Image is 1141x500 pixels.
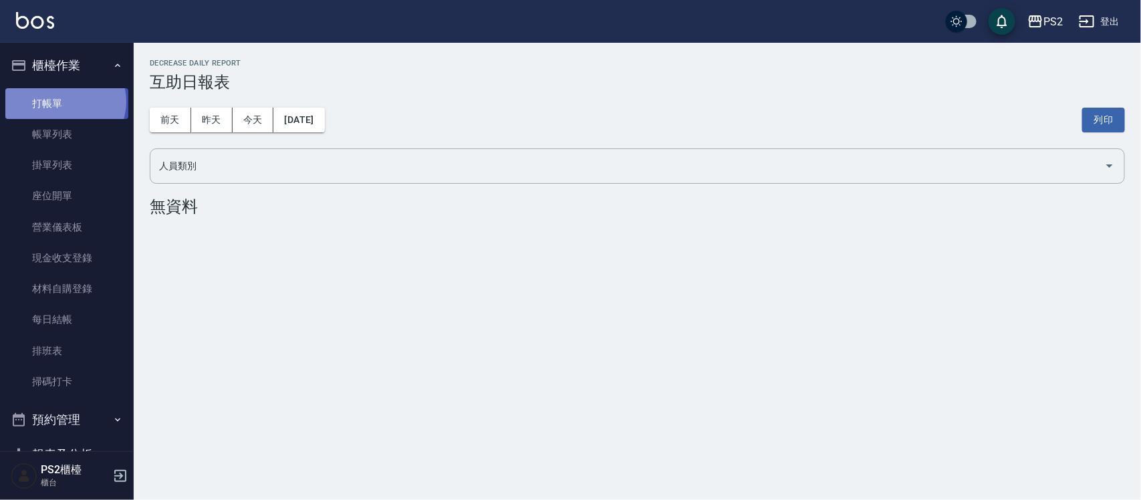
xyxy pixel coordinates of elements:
button: 登出 [1073,9,1125,34]
a: 排班表 [5,336,128,366]
button: 報表及分析 [5,437,128,472]
img: Person [11,463,37,489]
h2: Decrease Daily Report [150,59,1125,68]
a: 材料自購登錄 [5,273,128,304]
button: save [989,8,1015,35]
button: 前天 [150,108,191,132]
a: 營業儀表板 [5,212,128,243]
h5: PS2櫃檯 [41,463,109,477]
button: [DATE] [273,108,324,132]
button: 預約管理 [5,402,128,437]
p: 櫃台 [41,477,109,489]
a: 帳單列表 [5,119,128,150]
img: Logo [16,12,54,29]
a: 每日結帳 [5,304,128,335]
button: PS2 [1022,8,1068,35]
a: 打帳單 [5,88,128,119]
button: 列印 [1082,108,1125,132]
div: PS2 [1043,13,1063,30]
div: 無資料 [150,197,1125,216]
button: Open [1099,155,1120,176]
h3: 互助日報表 [150,73,1125,92]
a: 現金收支登錄 [5,243,128,273]
button: 今天 [233,108,274,132]
button: 櫃檯作業 [5,48,128,83]
a: 掛單列表 [5,150,128,180]
input: 人員名稱 [156,154,1099,178]
a: 座位開單 [5,180,128,211]
button: 昨天 [191,108,233,132]
a: 掃碼打卡 [5,366,128,397]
